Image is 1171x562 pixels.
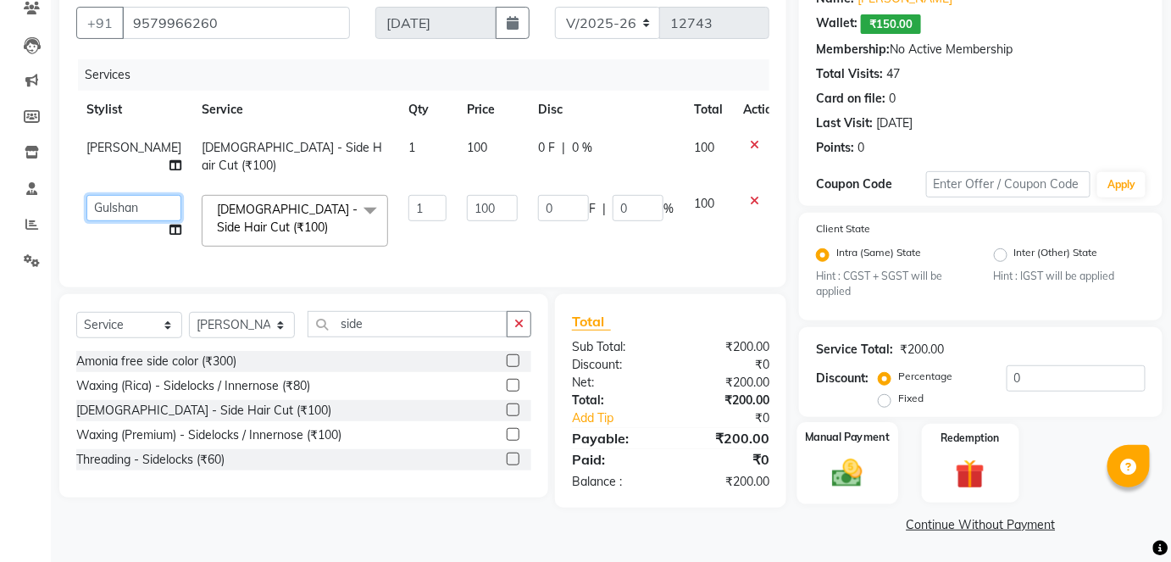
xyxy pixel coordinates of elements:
[670,338,782,356] div: ₹200.00
[816,114,873,132] div: Last Visit:
[408,140,415,155] span: 1
[538,139,555,157] span: 0 F
[898,391,924,406] label: Fixed
[861,14,921,34] span: ₹150.00
[670,356,782,374] div: ₹0
[559,338,671,356] div: Sub Total:
[572,313,611,331] span: Total
[941,431,1000,446] label: Redemption
[398,91,457,129] th: Qty
[733,91,789,129] th: Action
[816,14,857,34] div: Wallet:
[559,392,671,409] div: Total:
[663,200,674,218] span: %
[816,41,1146,58] div: No Active Membership
[670,473,782,491] div: ₹200.00
[528,91,684,129] th: Disc
[926,171,1091,198] input: Enter Offer / Coupon Code
[889,90,896,108] div: 0
[670,428,782,448] div: ₹200.00
[946,456,994,492] img: _gift.svg
[559,409,689,427] a: Add Tip
[76,353,236,370] div: Amonia free side color (₹300)
[572,139,592,157] span: 0 %
[689,409,782,427] div: ₹0
[1014,245,1098,265] label: Inter (Other) State
[191,91,398,129] th: Service
[76,7,124,39] button: +91
[76,451,225,469] div: Threading - Sidelocks (₹60)
[76,426,341,444] div: Waxing (Premium) - Sidelocks / Innernose (₹100)
[898,369,952,384] label: Percentage
[602,200,606,218] span: |
[86,140,181,155] span: [PERSON_NAME]
[670,374,782,392] div: ₹200.00
[684,91,733,129] th: Total
[589,200,596,218] span: F
[900,341,944,359] div: ₹200.00
[76,91,191,129] th: Stylist
[467,140,487,155] span: 100
[670,449,782,470] div: ₹0
[122,7,350,39] input: Search by Name/Mobile/Email/Code
[816,175,926,193] div: Coupon Code
[816,269,968,300] small: Hint : CGST + SGST will be applied
[76,377,310,395] div: Waxing (Rica) - Sidelocks / Innernose (₹80)
[457,91,528,129] th: Price
[816,341,893,359] div: Service Total:
[202,140,382,173] span: [DEMOGRAPHIC_DATA] - Side Hair Cut (₹100)
[559,356,671,374] div: Discount:
[857,139,864,157] div: 0
[816,370,869,387] div: Discount:
[559,374,671,392] div: Net:
[670,392,782,409] div: ₹200.00
[816,41,890,58] div: Membership:
[694,196,714,211] span: 100
[562,139,565,157] span: |
[217,202,358,235] span: [DEMOGRAPHIC_DATA] - Side Hair Cut (₹100)
[802,516,1159,534] a: Continue Without Payment
[816,90,885,108] div: Card on file:
[816,65,883,83] div: Total Visits:
[1097,172,1146,198] button: Apply
[836,245,921,265] label: Intra (Same) State
[559,449,671,470] div: Paid:
[816,139,854,157] div: Points:
[308,311,508,337] input: Search or Scan
[876,114,913,132] div: [DATE]
[76,402,331,420] div: [DEMOGRAPHIC_DATA] - Side Hair Cut (₹100)
[559,428,671,448] div: Payable:
[816,221,870,236] label: Client State
[328,220,336,235] a: x
[694,140,714,155] span: 100
[78,59,782,91] div: Services
[805,430,890,446] label: Manual Payment
[994,269,1146,284] small: Hint : IGST will be applied
[559,473,671,491] div: Balance :
[886,65,900,83] div: 47
[823,456,872,491] img: _cash.svg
